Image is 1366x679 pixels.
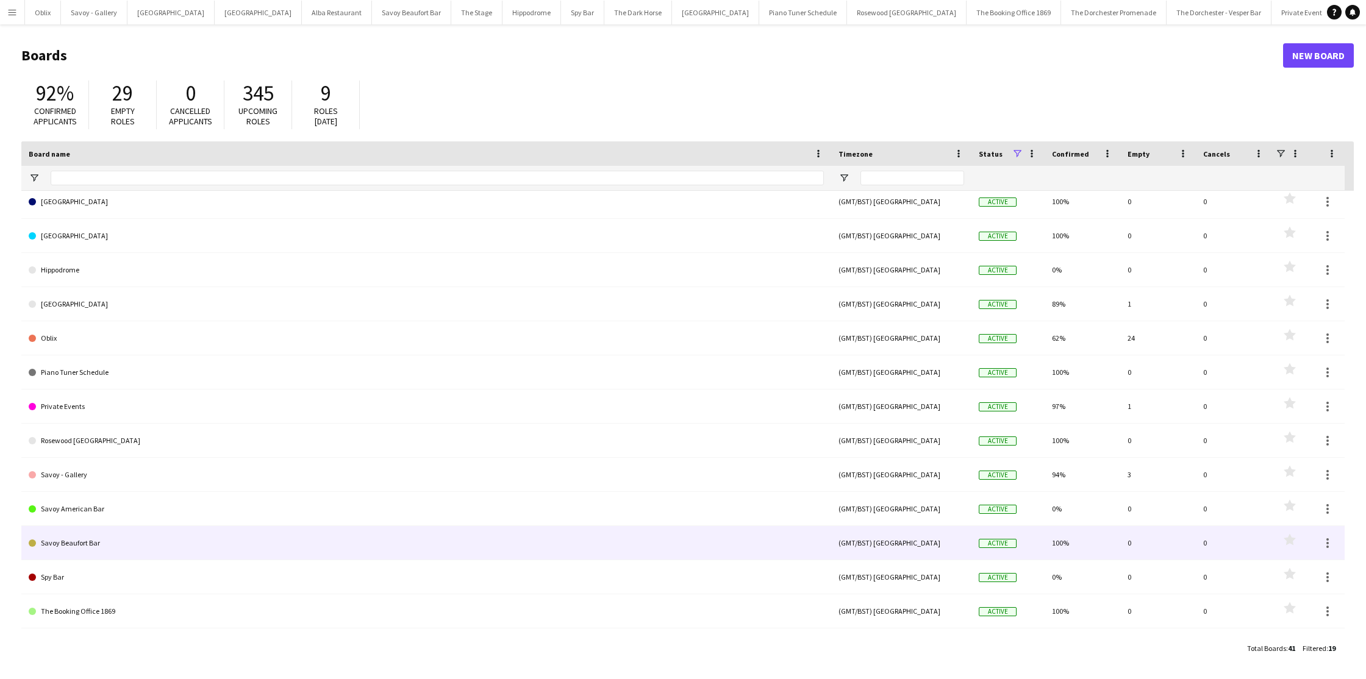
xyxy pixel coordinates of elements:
[979,607,1017,616] span: Active
[25,1,61,24] button: Oblix
[672,1,759,24] button: [GEOGRAPHIC_DATA]
[29,492,824,526] a: Savoy American Bar
[1196,594,1271,628] div: 0
[979,471,1017,480] span: Active
[1196,185,1271,218] div: 0
[831,526,971,560] div: (GMT/BST) [GEOGRAPHIC_DATA]
[1303,644,1326,653] span: Filtered
[243,80,274,107] span: 345
[372,1,451,24] button: Savoy Beaufort Bar
[1045,560,1120,594] div: 0%
[1120,424,1196,457] div: 0
[29,560,824,594] a: Spy Bar
[1167,1,1271,24] button: The Dorchester - Vesper Bar
[1120,458,1196,491] div: 3
[831,492,971,525] div: (GMT/BST) [GEOGRAPHIC_DATA]
[979,505,1017,514] span: Active
[1045,355,1120,389] div: 100%
[839,149,873,158] span: Timezone
[831,594,971,628] div: (GMT/BST) [GEOGRAPHIC_DATA]
[831,219,971,252] div: (GMT/BST) [GEOGRAPHIC_DATA]
[29,287,824,321] a: [GEOGRAPHIC_DATA]
[967,1,1061,24] button: The Booking Office 1869
[979,300,1017,309] span: Active
[1045,526,1120,560] div: 100%
[1196,458,1271,491] div: 0
[1196,287,1271,321] div: 0
[302,1,372,24] button: Alba Restaurant
[111,105,135,127] span: Empty roles
[979,402,1017,411] span: Active
[238,105,277,127] span: Upcoming roles
[979,539,1017,548] span: Active
[169,105,212,127] span: Cancelled applicants
[860,171,964,185] input: Timezone Filter Input
[1045,492,1120,525] div: 0%
[1196,560,1271,594] div: 0
[1196,321,1271,355] div: 0
[29,424,824,458] a: Rosewood [GEOGRAPHIC_DATA]
[29,185,824,219] a: [GEOGRAPHIC_DATA]
[29,253,824,287] a: Hippodrome
[215,1,302,24] button: [GEOGRAPHIC_DATA]
[1120,287,1196,321] div: 1
[1045,424,1120,457] div: 100%
[127,1,215,24] button: [GEOGRAPHIC_DATA]
[185,80,196,107] span: 0
[979,149,1003,158] span: Status
[61,1,127,24] button: Savoy - Gallery
[1196,219,1271,252] div: 0
[831,185,971,218] div: (GMT/BST) [GEOGRAPHIC_DATA]
[1196,253,1271,286] div: 0
[1045,219,1120,252] div: 100%
[29,321,824,355] a: Oblix
[831,628,971,662] div: (GMT/BST) [GEOGRAPHIC_DATA]
[831,321,971,355] div: (GMT/BST) [GEOGRAPHIC_DATA]
[1203,149,1230,158] span: Cancels
[1052,149,1089,158] span: Confirmed
[1196,424,1271,457] div: 0
[979,232,1017,241] span: Active
[831,389,971,423] div: (GMT/BST) [GEOGRAPHIC_DATA]
[29,594,824,628] a: The Booking Office 1869
[112,80,133,107] span: 29
[1120,355,1196,389] div: 0
[1283,43,1354,68] a: New Board
[1045,458,1120,491] div: 94%
[29,389,824,424] a: Private Events
[451,1,502,24] button: The Stage
[1045,185,1120,218] div: 100%
[831,253,971,286] div: (GMT/BST) [GEOGRAPHIC_DATA]
[979,266,1017,275] span: Active
[36,80,74,107] span: 92%
[1288,644,1295,653] span: 41
[1120,526,1196,560] div: 0
[1196,526,1271,560] div: 0
[1128,149,1150,158] span: Empty
[831,560,971,594] div: (GMT/BST) [GEOGRAPHIC_DATA]
[1271,1,1336,24] button: Private Events
[29,149,70,158] span: Board name
[979,573,1017,582] span: Active
[1303,636,1336,660] div: :
[502,1,561,24] button: Hippodrome
[1120,492,1196,525] div: 0
[604,1,672,24] button: The Dark Horse
[1196,355,1271,389] div: 0
[1247,644,1286,653] span: Total Boards
[29,219,824,253] a: [GEOGRAPHIC_DATA]
[321,80,331,107] span: 9
[1120,594,1196,628] div: 0
[1045,287,1120,321] div: 89%
[314,105,338,127] span: Roles [DATE]
[1120,389,1196,423] div: 1
[1247,636,1295,660] div: :
[831,458,971,491] div: (GMT/BST) [GEOGRAPHIC_DATA]
[29,526,824,560] a: Savoy Beaufort Bar
[1328,644,1336,653] span: 19
[29,458,824,492] a: Savoy - Gallery
[1196,492,1271,525] div: 0
[831,287,971,321] div: (GMT/BST) [GEOGRAPHIC_DATA]
[1045,628,1120,662] div: 0%
[1120,185,1196,218] div: 0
